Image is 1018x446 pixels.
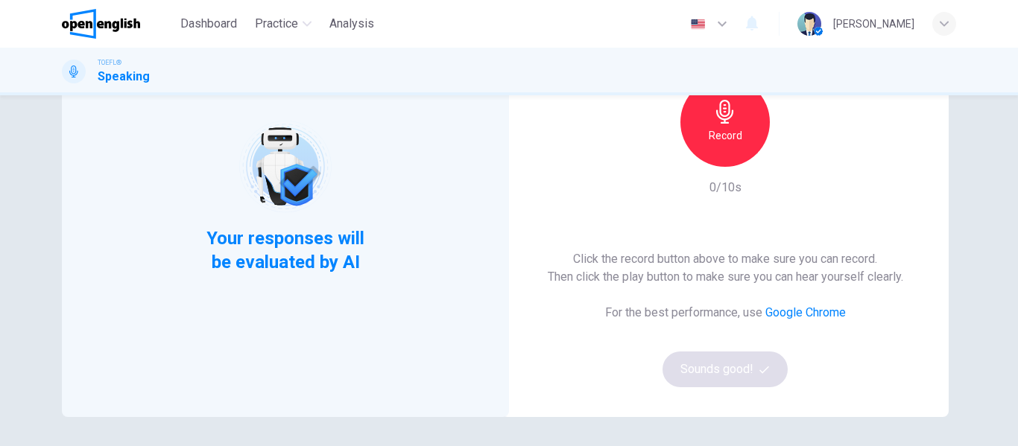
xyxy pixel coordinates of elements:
h1: Speaking [98,68,150,86]
h6: For the best performance, use [605,304,846,322]
img: Profile picture [797,12,821,36]
span: Practice [255,15,298,33]
span: Analysis [329,15,374,33]
a: Google Chrome [765,305,846,319]
button: Analysis [323,10,380,37]
div: [PERSON_NAME] [833,15,914,33]
span: Dashboard [180,15,237,33]
button: Dashboard [174,10,243,37]
img: OpenEnglish logo [62,9,140,39]
button: Practice [249,10,317,37]
a: OpenEnglish logo [62,9,174,39]
img: robot icon [238,119,332,214]
button: Record [680,77,770,167]
h6: 0/10s [709,179,742,197]
span: Your responses will be evaluated by AI [195,226,376,274]
span: TOEFL® [98,57,121,68]
img: en [689,19,707,30]
h6: Record [709,127,742,144]
h6: Click the record button above to make sure you can record. Then click the play button to make sur... [548,250,903,286]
